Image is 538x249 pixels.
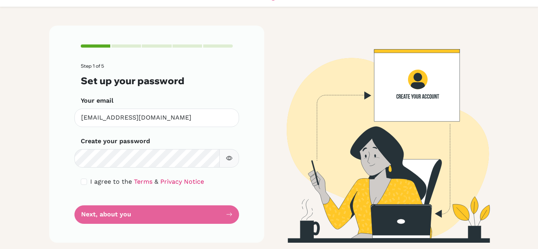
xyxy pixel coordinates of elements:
a: Privacy Notice [160,178,204,185]
a: Terms [134,178,152,185]
span: Step 1 of 5 [81,63,104,69]
label: Your email [81,96,113,105]
label: Create your password [81,136,150,146]
span: & [154,178,158,185]
h3: Set up your password [81,75,233,87]
input: Insert your email* [74,109,239,127]
span: I agree to the [90,178,132,185]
